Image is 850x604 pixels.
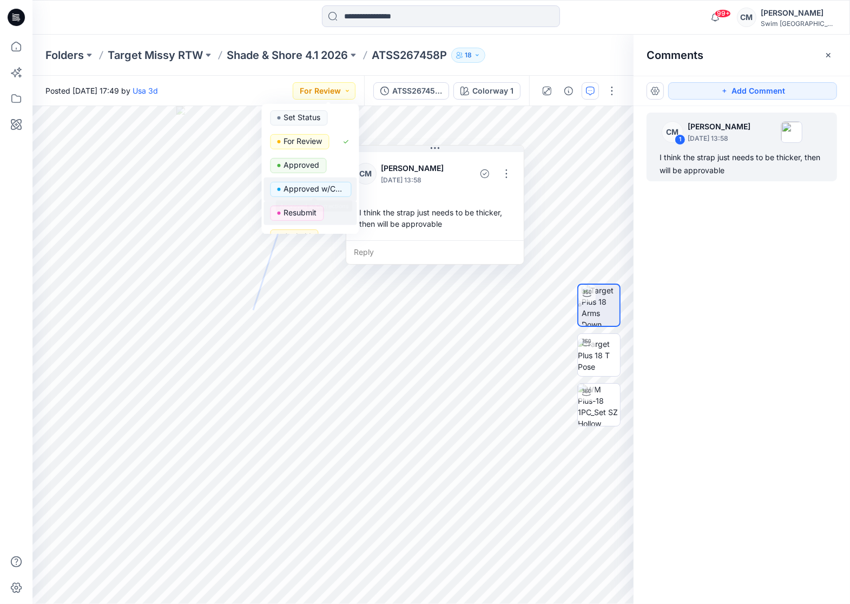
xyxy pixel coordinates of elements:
img: Target Plus 18 T Pose [578,338,620,372]
button: ATSS267458P (1) [373,82,449,100]
h2: Comments [647,49,703,62]
a: Folders [45,48,84,63]
a: Usa 3d [133,86,158,95]
div: CM [355,163,377,185]
p: Set Status [284,110,321,124]
div: 1 [675,134,686,145]
div: CM [737,8,756,27]
p: [DATE] 13:58 [381,175,452,186]
button: 18 [451,48,485,63]
p: Approved [284,158,320,172]
div: [PERSON_NAME] [761,6,836,19]
p: 18 [465,49,472,61]
p: ATSS267458P [372,48,447,63]
div: I think the strap just needs to be thicker, then will be approvable [355,202,515,234]
a: Target Missy RTW [108,48,203,63]
img: WM Plus-18 1PC_Set SZ Hollow [578,384,620,426]
button: Details [560,82,577,100]
p: [PERSON_NAME] [381,162,452,175]
p: On hold [284,229,312,244]
p: Resubmit [284,206,317,220]
img: Target Plus 18 Arms Down [582,285,620,326]
div: I think the strap just needs to be thicker, then will be approvable [660,151,824,177]
button: Colorway 1 [453,82,520,100]
button: Add Comment [668,82,837,100]
div: Reply [346,240,524,264]
div: Swim [GEOGRAPHIC_DATA] [761,19,836,28]
a: Shade & Shore 4.1 2026 [227,48,348,63]
p: [DATE] 13:58 [688,133,750,144]
span: 99+ [715,9,731,18]
p: Approved w/Corrections [284,182,345,196]
p: For Review [284,134,322,148]
div: ATSS267458P (1) [392,85,442,97]
p: [PERSON_NAME] [688,120,750,133]
div: Colorway 1 [472,85,513,97]
div: CM [662,121,683,143]
span: Posted [DATE] 17:49 by [45,85,158,96]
